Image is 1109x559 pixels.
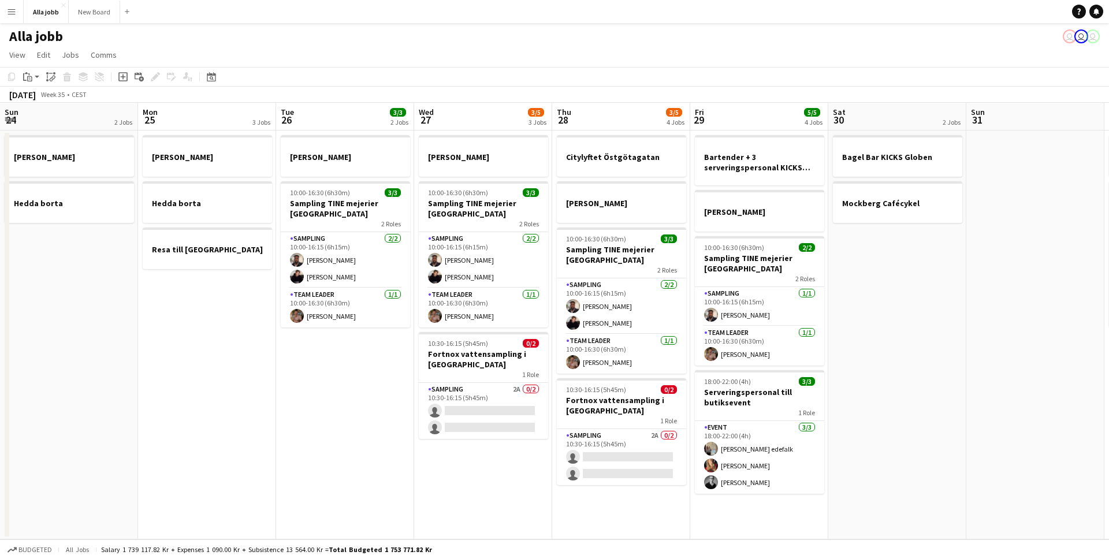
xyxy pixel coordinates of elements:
[943,118,961,126] div: 2 Jobs
[695,236,824,366] div: 10:00-16:30 (6h30m)2/2Sampling TINE mejerier [GEOGRAPHIC_DATA]2 RolesSampling1/110:00-16:15 (6h15...
[804,108,820,117] span: 5/5
[5,152,134,162] h3: [PERSON_NAME]
[695,190,824,232] app-job-card: [PERSON_NAME]
[557,395,686,416] h3: Fortnox vattensampling i [GEOGRAPHIC_DATA]
[143,135,272,177] app-job-card: [PERSON_NAME]
[557,135,686,177] app-job-card: Citylyftet Östgötagatan
[833,107,846,117] span: Sat
[557,107,571,117] span: Thu
[833,152,962,162] h3: Bagel Bar KICKS Globen
[695,253,824,274] h3: Sampling TINE mejerier [GEOGRAPHIC_DATA]
[9,50,25,60] span: View
[557,198,686,208] h3: [PERSON_NAME]
[419,349,548,370] h3: Fortnox vattensampling i [GEOGRAPHIC_DATA]
[5,135,134,177] app-job-card: [PERSON_NAME]
[143,152,272,162] h3: [PERSON_NAME]
[419,152,548,162] h3: [PERSON_NAME]
[557,429,686,485] app-card-role: Sampling2A0/210:30-16:15 (5h45m)
[9,28,63,45] h1: Alla jobb
[38,90,67,99] span: Week 35
[523,188,539,197] span: 3/3
[523,339,539,348] span: 0/2
[385,188,401,197] span: 3/3
[329,545,432,554] span: Total Budgeted 1 753 771.82 kr
[101,545,432,554] div: Salary 1 739 117.82 kr + Expenses 1 090.00 kr + Subsistence 13 564.00 kr =
[695,135,824,185] div: Bartender + 3 serveringspersonal KICKS Globen
[91,50,117,60] span: Comms
[695,421,824,494] app-card-role: Event3/318:00-22:00 (4h)[PERSON_NAME] edefalk[PERSON_NAME][PERSON_NAME]
[281,152,410,162] h3: [PERSON_NAME]
[557,181,686,223] app-job-card: [PERSON_NAME]
[390,118,408,126] div: 2 Jobs
[57,47,84,62] a: Jobs
[795,274,815,283] span: 2 Roles
[18,546,52,554] span: Budgeted
[798,408,815,417] span: 1 Role
[141,113,158,126] span: 25
[143,198,272,208] h3: Hedda borta
[428,188,488,197] span: 10:00-16:30 (6h30m)
[833,181,962,223] app-job-card: Mockberg Cafécykel
[6,543,54,556] button: Budgeted
[419,107,434,117] span: Wed
[419,288,548,327] app-card-role: Team Leader1/110:00-16:30 (6h30m)[PERSON_NAME]
[281,181,410,327] app-job-card: 10:00-16:30 (6h30m)3/3Sampling TINE mejerier [GEOGRAPHIC_DATA]2 RolesSampling2/210:00-16:15 (6h15...
[9,89,36,100] div: [DATE]
[566,234,626,243] span: 10:00-16:30 (6h30m)
[528,108,544,117] span: 3/5
[419,232,548,288] app-card-role: Sampling2/210:00-16:15 (6h15m)[PERSON_NAME][PERSON_NAME]
[37,50,50,60] span: Edit
[555,113,571,126] span: 28
[661,234,677,243] span: 3/3
[695,370,824,494] app-job-card: 18:00-22:00 (4h)3/3Serveringspersonal till butiksevent1 RoleEvent3/318:00-22:00 (4h)[PERSON_NAME]...
[86,47,121,62] a: Comms
[281,135,410,177] app-job-card: [PERSON_NAME]
[290,188,350,197] span: 10:00-16:30 (6h30m)
[419,332,548,439] app-job-card: 10:30-16:15 (5h45m)0/2Fortnox vattensampling i [GEOGRAPHIC_DATA]1 RoleSampling2A0/210:30-16:15 (5...
[805,118,823,126] div: 4 Jobs
[5,107,18,117] span: Sun
[279,113,294,126] span: 26
[428,339,488,348] span: 10:30-16:15 (5h45m)
[281,288,410,327] app-card-role: Team Leader1/110:00-16:30 (6h30m)[PERSON_NAME]
[557,278,686,334] app-card-role: Sampling2/210:00-16:15 (6h15m)[PERSON_NAME][PERSON_NAME]
[72,90,87,99] div: CEST
[419,135,548,177] app-job-card: [PERSON_NAME]
[281,232,410,288] app-card-role: Sampling2/210:00-16:15 (6h15m)[PERSON_NAME][PERSON_NAME]
[833,135,962,177] div: Bagel Bar KICKS Globen
[143,244,272,255] h3: Resa till [GEOGRAPHIC_DATA]
[143,181,272,223] app-job-card: Hedda borta
[693,113,704,126] span: 29
[831,113,846,126] span: 30
[695,287,824,326] app-card-role: Sampling1/110:00-16:15 (6h15m)[PERSON_NAME]
[419,383,548,439] app-card-role: Sampling2A0/210:30-16:15 (5h45m)
[969,113,985,126] span: 31
[695,207,824,217] h3: [PERSON_NAME]
[695,107,704,117] span: Fri
[62,50,79,60] span: Jobs
[557,228,686,374] app-job-card: 10:00-16:30 (6h30m)3/3Sampling TINE mejerier [GEOGRAPHIC_DATA]2 RolesSampling2/210:00-16:15 (6h15...
[666,108,682,117] span: 3/5
[1086,29,1100,43] app-user-avatar: Stina Dahl
[529,118,546,126] div: 3 Jobs
[5,198,134,208] h3: Hedda borta
[3,113,18,126] span: 24
[5,181,134,223] app-job-card: Hedda borta
[1074,29,1088,43] app-user-avatar: August Löfgren
[695,326,824,366] app-card-role: Team Leader1/110:00-16:30 (6h30m)[PERSON_NAME]
[522,370,539,379] span: 1 Role
[704,377,751,386] span: 18:00-22:00 (4h)
[143,228,272,269] app-job-card: Resa till [GEOGRAPHIC_DATA]
[557,152,686,162] h3: Citylyftet Östgötagatan
[252,118,270,126] div: 3 Jobs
